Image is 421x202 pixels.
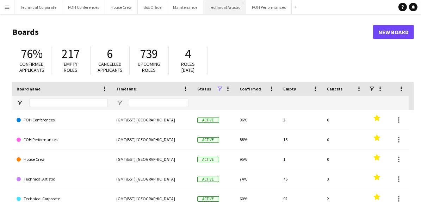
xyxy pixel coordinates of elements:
div: 2 [279,110,323,130]
button: Maintenance [167,0,203,14]
div: 95% [235,150,279,169]
h1: Boards [12,27,373,37]
span: Status [197,86,211,91]
a: House Crew [17,150,108,169]
div: (GMT/BST) [GEOGRAPHIC_DATA] [112,110,193,130]
div: 15 [279,130,323,149]
span: 4 [185,46,191,62]
input: Timezone Filter Input [129,99,189,107]
div: 0 [323,130,366,149]
div: (GMT/BST) [GEOGRAPHIC_DATA] [112,169,193,189]
button: Technical Artistic [203,0,246,14]
span: Roles [DATE] [181,61,195,73]
button: Open Filter Menu [116,100,123,106]
a: Technical Artistic [17,169,108,189]
div: 88% [235,130,279,149]
span: Empty roles [64,61,78,73]
span: Confirmed [240,86,261,91]
button: FOH Conferences [62,0,105,14]
span: 739 [140,46,158,62]
button: Box Office [138,0,167,14]
button: House Crew [105,0,138,14]
span: Upcoming roles [138,61,160,73]
button: FOH Performances [246,0,292,14]
a: New Board [373,25,414,39]
span: Active [197,177,219,182]
span: 6 [107,46,113,62]
span: Confirmed applicants [19,61,44,73]
button: Technical Corporate [14,0,62,14]
div: 1 [279,150,323,169]
div: 0 [323,110,366,130]
a: FOH Conferences [17,110,108,130]
span: Active [197,137,219,143]
div: 3 [323,169,366,189]
span: Cancelled applicants [98,61,123,73]
a: FOH Performances [17,130,108,150]
span: Active [197,157,219,162]
div: 76 [279,169,323,189]
span: 76% [21,46,43,62]
span: Board name [17,86,41,91]
button: Open Filter Menu [17,100,23,106]
input: Board name Filter Input [29,99,108,107]
div: (GMT/BST) [GEOGRAPHIC_DATA] [112,150,193,169]
div: 96% [235,110,279,130]
div: (GMT/BST) [GEOGRAPHIC_DATA] [112,130,193,149]
span: Timezone [116,86,136,91]
span: Active [197,118,219,123]
span: Active [197,196,219,202]
span: 217 [62,46,80,62]
div: 74% [235,169,279,189]
div: 0 [323,150,366,169]
span: Empty [283,86,296,91]
span: Cancels [327,86,342,91]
